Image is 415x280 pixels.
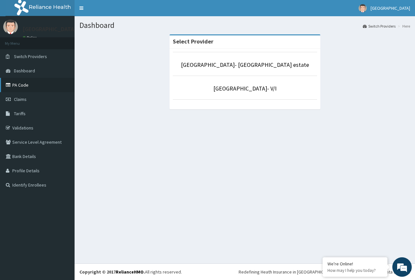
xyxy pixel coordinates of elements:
[396,23,410,29] li: Here
[363,23,396,29] a: Switch Providers
[213,85,277,92] a: [GEOGRAPHIC_DATA]- V/I
[14,68,35,74] span: Dashboard
[173,38,213,45] strong: Select Provider
[75,263,415,280] footer: All rights reserved.
[371,5,410,11] span: [GEOGRAPHIC_DATA]
[79,21,410,30] h1: Dashboard
[181,61,309,68] a: [GEOGRAPHIC_DATA]- [GEOGRAPHIC_DATA] estate
[23,26,76,32] p: [GEOGRAPHIC_DATA]
[14,111,26,116] span: Tariffs
[327,261,383,267] div: We're Online!
[14,54,47,59] span: Switch Providers
[359,4,367,12] img: User Image
[3,19,18,34] img: User Image
[327,268,383,273] p: How may I help you today?
[23,35,38,40] a: Online
[79,269,145,275] strong: Copyright © 2017 .
[14,96,27,102] span: Claims
[239,269,410,275] div: Redefining Heath Insurance in [GEOGRAPHIC_DATA] using Telemedicine and Data Science!
[116,269,144,275] a: RelianceHMO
